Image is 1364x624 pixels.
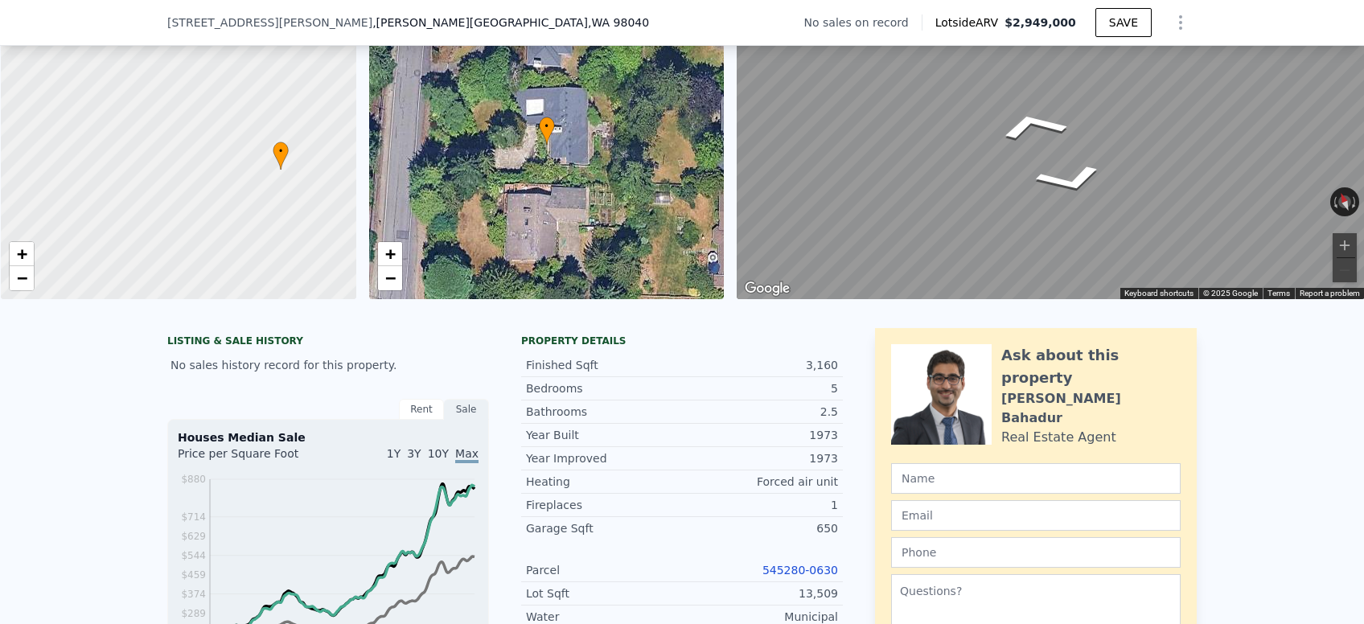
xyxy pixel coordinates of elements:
[1124,288,1193,299] button: Keyboard shortcuts
[1095,8,1152,37] button: SAVE
[1351,187,1360,216] button: Rotate clockwise
[378,242,402,266] a: Zoom in
[407,447,421,460] span: 3Y
[181,531,206,542] tspan: $629
[526,450,682,466] div: Year Improved
[1001,344,1181,389] div: Ask about this property
[539,119,555,133] span: •
[181,589,206,600] tspan: $374
[682,474,838,490] div: Forced air unit
[891,537,1181,568] input: Phone
[588,16,649,29] span: , WA 98040
[372,14,649,31] span: , [PERSON_NAME][GEOGRAPHIC_DATA]
[526,474,682,490] div: Heating
[526,562,682,578] div: Parcel
[804,14,922,31] div: No sales on record
[682,497,838,513] div: 1
[526,520,682,536] div: Garage Sqft
[521,335,843,347] div: Property details
[384,244,395,264] span: +
[891,500,1181,531] input: Email
[1165,6,1197,39] button: Show Options
[167,335,489,351] div: LISTING & SALE HISTORY
[976,103,1090,149] path: Go North, W Mercer Way
[526,427,682,443] div: Year Built
[682,520,838,536] div: 650
[181,550,206,561] tspan: $544
[526,404,682,420] div: Bathrooms
[682,585,838,601] div: 13,509
[526,585,682,601] div: Lot Sqft
[762,564,838,577] a: 545280-0630
[1013,156,1128,203] path: Go South, W Mercer Way
[1300,289,1360,298] a: Report a problem
[1333,233,1357,257] button: Zoom in
[181,511,206,523] tspan: $714
[178,429,479,445] div: Houses Median Sale
[399,399,444,420] div: Rent
[181,474,206,485] tspan: $880
[741,278,794,299] img: Google
[10,266,34,290] a: Zoom out
[387,447,401,460] span: 1Y
[741,278,794,299] a: Open this area in Google Maps (opens a new window)
[1005,16,1076,29] span: $2,949,000
[682,404,838,420] div: 2.5
[1267,289,1290,298] a: Terms
[273,144,289,158] span: •
[444,399,489,420] div: Sale
[181,608,206,619] tspan: $289
[1001,428,1116,447] div: Real Estate Agent
[682,427,838,443] div: 1973
[526,497,682,513] div: Fireplaces
[384,268,395,288] span: −
[1330,187,1339,216] button: Rotate counterclockwise
[526,357,682,373] div: Finished Sqft
[682,380,838,396] div: 5
[167,351,489,380] div: No sales history record for this property.
[935,14,1005,31] span: Lotside ARV
[682,450,838,466] div: 1973
[526,380,682,396] div: Bedrooms
[181,569,206,581] tspan: $459
[539,117,555,145] div: •
[17,244,27,264] span: +
[455,447,479,463] span: Max
[1203,289,1258,298] span: © 2025 Google
[1333,187,1356,218] button: Reset the view
[891,463,1181,494] input: Name
[178,445,328,471] div: Price per Square Foot
[167,14,372,31] span: [STREET_ADDRESS][PERSON_NAME]
[428,447,449,460] span: 10Y
[10,242,34,266] a: Zoom in
[17,268,27,288] span: −
[682,357,838,373] div: 3,160
[273,142,289,170] div: •
[1001,389,1181,428] div: [PERSON_NAME] Bahadur
[378,266,402,290] a: Zoom out
[1333,258,1357,282] button: Zoom out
